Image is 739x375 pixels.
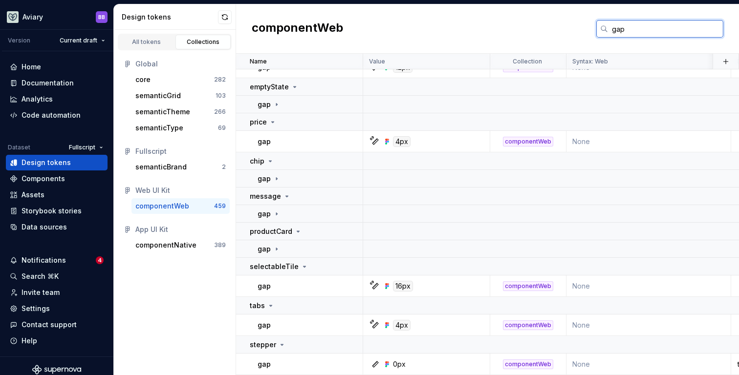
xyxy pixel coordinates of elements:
p: emptyState [250,82,289,92]
div: Dataset [8,144,30,151]
p: message [250,191,281,201]
button: AviaryBB [2,6,111,27]
div: 389 [214,241,226,249]
div: componentWeb [503,281,553,291]
p: gap [258,174,271,184]
div: Fullscript [135,146,226,156]
div: Documentation [22,78,74,88]
p: Syntax: Web [572,58,608,65]
div: 69 [218,124,226,132]
span: Current draft [60,37,97,44]
button: semanticTheme266 [131,104,230,120]
a: Design tokens [6,155,108,170]
div: Help [22,336,37,346]
p: gap [258,244,271,254]
td: None [566,354,731,375]
p: chip [250,156,264,166]
td: None [566,131,731,152]
td: None [566,314,731,336]
div: App UI Kit [135,225,226,234]
div: BB [98,13,105,21]
a: Home [6,59,108,75]
a: Documentation [6,75,108,91]
button: semanticGrid103 [131,88,230,104]
img: 256e2c79-9abd-4d59-8978-03feab5a3943.png [7,11,19,23]
a: Components [6,171,108,187]
p: tabs [250,301,265,311]
div: Contact support [22,320,77,330]
button: componentWeb459 [131,198,230,214]
div: Invite team [22,288,60,297]
p: Collection [513,58,542,65]
div: 282 [214,76,226,83]
button: Notifications4 [6,252,108,268]
div: 4px [393,320,411,331]
a: Storybook stories [6,203,108,219]
a: Invite team [6,285,108,300]
div: semanticType [135,123,183,133]
p: gap [258,137,271,146]
p: gap [258,320,271,330]
button: Fullscript [65,141,108,154]
div: 2 [222,163,226,171]
div: Settings [22,304,50,313]
div: Components [22,174,65,184]
button: componentNative389 [131,237,230,253]
div: Search ⌘K [22,271,59,281]
div: semanticTheme [135,107,190,117]
svg: Supernova Logo [32,365,81,375]
div: Web UI Kit [135,186,226,195]
a: Code automation [6,107,108,123]
div: All tokens [122,38,171,46]
p: gap [258,209,271,219]
p: price [250,117,267,127]
div: Collections [179,38,228,46]
div: Data sources [22,222,67,232]
button: core282 [131,72,230,87]
a: Data sources [6,219,108,235]
p: Value [369,58,385,65]
button: semanticBrand2 [131,159,230,175]
button: semanticType69 [131,120,230,136]
p: productCard [250,227,292,236]
div: Assets [22,190,44,200]
div: semanticGrid [135,91,181,101]
div: componentWeb [503,137,553,146]
button: Help [6,333,108,349]
div: 16px [393,281,413,292]
div: Notifications [22,255,66,265]
p: gap [258,281,271,291]
p: gap [258,359,271,369]
a: Analytics [6,91,108,107]
p: selectableTile [250,262,299,271]
div: Code automation [22,110,81,120]
div: Aviary [22,12,43,22]
div: 459 [214,202,226,210]
div: componentWeb [503,320,553,330]
button: Search ⌘K [6,269,108,284]
p: stepper [250,340,276,350]
div: componentWeb [135,201,189,211]
div: Design tokens [122,12,218,22]
span: 4 [96,256,104,264]
div: Analytics [22,94,53,104]
div: Global [135,59,226,69]
a: Settings [6,301,108,316]
div: Home [22,62,41,72]
a: Assets [6,187,108,203]
button: Current draft [55,34,109,47]
div: 103 [216,92,226,100]
p: Name [250,58,267,65]
div: 0px [393,359,406,369]
p: gap [258,100,271,109]
td: None [566,275,731,297]
div: 4px [393,136,411,147]
div: Version [8,37,30,44]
